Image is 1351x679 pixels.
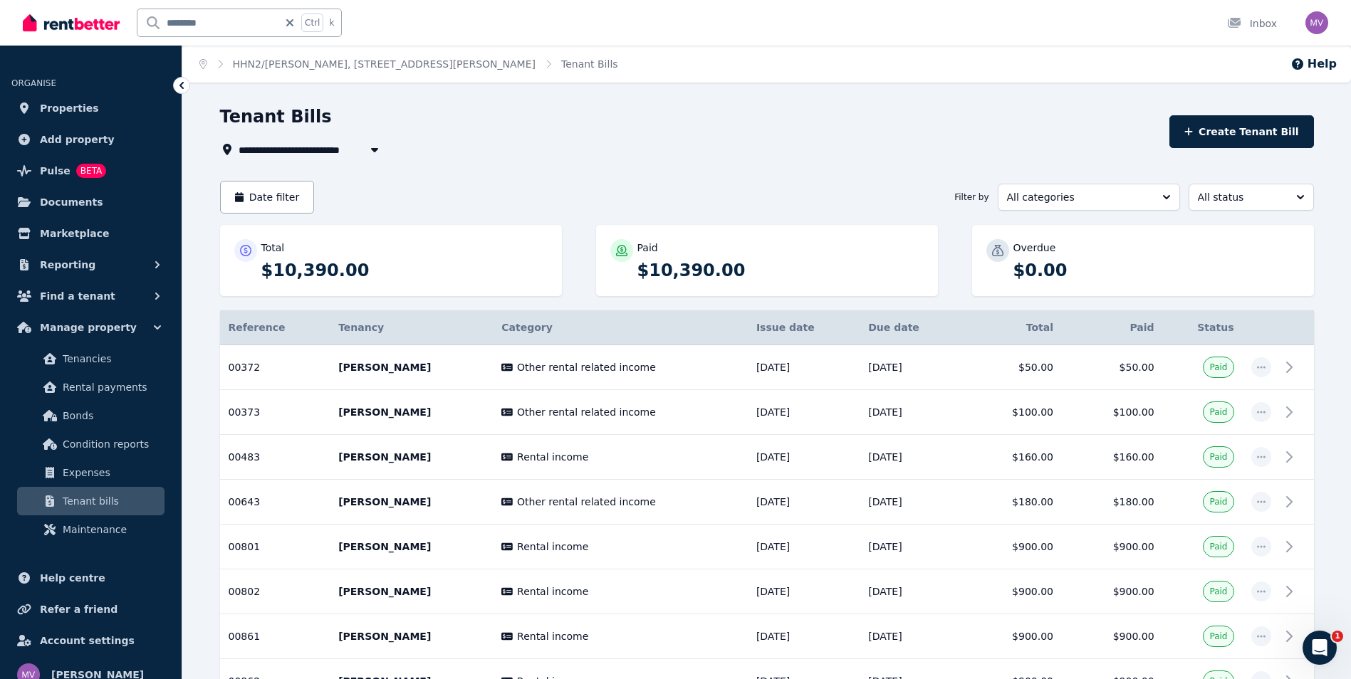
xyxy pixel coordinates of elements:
a: Rental payments [17,373,165,401]
iframe: Intercom live chat [1303,631,1337,665]
p: [PERSON_NAME] [338,629,484,643]
a: Documents [11,188,170,216]
button: All categories [998,184,1180,211]
td: $50.00 [1062,345,1163,390]
span: Paid [1209,631,1227,642]
a: Add property [11,125,170,154]
button: Reporting [11,251,170,279]
span: Help centre [40,569,105,586]
span: Paid [1209,541,1227,552]
span: Rental payments [63,379,159,396]
button: Find a tenant [11,282,170,310]
span: Reference [229,322,286,333]
span: Add property [40,131,115,148]
td: $180.00 [961,480,1062,525]
span: Other rental related income [517,360,656,374]
p: Overdue [1013,241,1056,255]
p: $10,390.00 [637,259,924,282]
td: $160.00 [961,435,1062,480]
span: Maintenance [63,521,159,538]
td: $50.00 [961,345,1062,390]
a: Bonds [17,401,165,430]
span: Paid [1209,406,1227,418]
span: Tenancies [63,350,159,367]
p: [PERSON_NAME] [338,360,484,374]
td: [DATE] [748,525,860,569]
img: Marisa Vecchio [1305,11,1328,34]
span: Rental income [517,584,588,599]
p: [PERSON_NAME] [338,584,484,599]
td: $100.00 [1062,390,1163,435]
td: [DATE] [748,390,860,435]
span: All status [1198,190,1285,204]
td: [DATE] [860,345,961,390]
p: $10,390.00 [261,259,548,282]
span: 00373 [229,406,261,418]
span: Ctrl [301,14,323,32]
span: Paid [1209,586,1227,597]
span: Find a tenant [40,288,115,305]
td: [DATE] [860,569,961,614]
span: 00801 [229,541,261,552]
a: Properties [11,94,170,122]
td: [DATE] [860,614,961,659]
div: Inbox [1227,16,1277,31]
span: 00372 [229,362,261,373]
td: $160.00 [1062,435,1163,480]
span: BETA [76,164,106,178]
span: Tenant bills [63,493,159,510]
td: [DATE] [748,614,860,659]
td: $900.00 [1062,614,1163,659]
td: $900.00 [961,525,1062,569]
td: [DATE] [748,480,860,525]
span: Properties [40,100,99,117]
a: Expenses [17,458,165,487]
p: [PERSON_NAME] [338,495,484,509]
span: Paid [1209,496,1227,507]
td: $900.00 [1062,525,1163,569]
th: Due date [860,310,961,345]
span: Reporting [40,256,95,273]
a: Refer a friend [11,595,170,623]
span: Rental income [517,629,588,643]
a: Tenancies [17,344,165,373]
td: [DATE] [860,480,961,525]
td: $100.00 [961,390,1062,435]
span: All categories [1007,190,1151,204]
p: $0.00 [1013,259,1300,282]
h1: Tenant Bills [220,105,332,128]
span: Paid [1209,451,1227,463]
p: Total [261,241,285,255]
a: PulseBETA [11,157,170,185]
span: Condition reports [63,436,159,453]
span: Expenses [63,464,159,481]
span: 00802 [229,586,261,597]
td: $900.00 [1062,569,1163,614]
a: Tenant Bills [561,58,618,70]
a: Marketplace [11,219,170,248]
th: Status [1163,310,1243,345]
td: $900.00 [961,569,1062,614]
span: 00643 [229,496,261,507]
button: Manage property [11,313,170,342]
span: Paid [1209,362,1227,373]
button: Create Tenant Bill [1169,115,1314,148]
span: Other rental related income [517,405,656,419]
span: 00483 [229,451,261,463]
td: [DATE] [748,345,860,390]
td: $180.00 [1062,480,1163,525]
a: Account settings [11,626,170,655]
p: [PERSON_NAME] [338,539,484,554]
span: Marketplace [40,225,109,242]
p: Paid [637,241,658,255]
p: [PERSON_NAME] [338,405,484,419]
button: Help [1290,56,1337,73]
td: [DATE] [860,390,961,435]
th: Issue date [748,310,860,345]
a: Help centre [11,564,170,592]
button: Date filter [220,181,315,214]
span: 1 [1332,631,1343,642]
span: Other rental related income [517,495,656,509]
td: [DATE] [860,435,961,480]
a: Tenant bills [17,487,165,515]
